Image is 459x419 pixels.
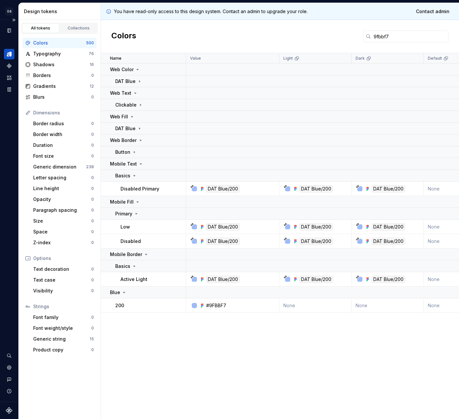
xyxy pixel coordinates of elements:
[372,276,405,283] div: DAT Blue/200
[90,336,94,342] div: 15
[120,224,130,230] p: Low
[31,286,97,296] a: Visibility0
[4,84,14,95] a: Storybook stories
[4,362,14,373] div: Settings
[91,132,94,137] div: 0
[279,298,352,313] td: None
[356,56,365,61] p: Dark
[206,238,240,245] div: DAT Blue/200
[33,110,94,116] div: Dimensions
[1,4,17,18] button: DS
[91,94,94,100] div: 0
[299,185,333,192] div: DAT Blue/200
[206,223,240,230] div: DAT Blue/200
[86,164,94,170] div: 238
[33,61,90,68] div: Shadows
[31,216,97,226] a: Size0
[5,8,13,15] div: DS
[23,49,97,59] a: Typography76
[110,161,137,167] p: Mobile Text
[110,113,128,120] p: Web Fill
[110,90,131,96] p: Web Text
[352,298,424,313] td: None
[31,323,97,333] a: Font weight/style0
[33,314,91,321] div: Font family
[4,61,14,71] a: Components
[33,303,94,310] div: Strings
[33,83,90,90] div: Gradients
[24,8,98,15] div: Design tokens
[120,276,147,283] p: Active Light
[115,102,137,108] p: Clickable
[412,6,454,17] a: Contact admin
[31,205,97,215] a: Paragraph spacing0
[6,407,12,414] svg: Supernova Logo
[33,131,91,138] div: Border width
[33,174,91,181] div: Letter spacing
[33,255,94,262] div: Options
[4,374,14,385] button: Contact support
[115,263,130,269] p: Basics
[33,207,91,213] div: Paragraph spacing
[4,49,14,59] a: Design tokens
[111,30,136,42] h2: Colors
[31,334,97,344] a: Generic string15
[91,143,94,148] div: 0
[4,25,14,36] div: Documentation
[91,267,94,272] div: 0
[62,26,95,31] div: Collections
[4,350,14,361] div: Search ⌘K
[33,50,89,57] div: Typography
[4,72,14,83] a: Assets
[33,153,91,159] div: Font size
[33,40,86,46] div: Colors
[33,347,91,353] div: Product copy
[91,347,94,352] div: 0
[31,227,97,237] a: Space0
[31,194,97,205] a: Opacity0
[115,210,132,217] p: Primary
[428,56,442,61] p: Default
[91,240,94,245] div: 0
[110,251,142,258] p: Mobile Border
[31,345,97,355] a: Product copy0
[31,172,97,183] a: Letter spacing0
[114,8,308,15] p: You have read-only access to this design system. Contact an admin to upgrade your role.
[31,162,97,172] a: Generic dimension238
[31,312,97,323] a: Font family0
[33,164,86,170] div: Generic dimension
[33,185,91,192] div: Line height
[33,142,91,149] div: Duration
[206,185,240,192] div: DAT Blue/200
[190,56,201,61] p: Value
[372,238,405,245] div: DAT Blue/200
[31,118,97,129] a: Border radius0
[89,51,94,56] div: 76
[90,84,94,89] div: 12
[23,81,97,91] a: Gradients12
[23,59,97,70] a: Shadows16
[120,186,159,192] p: Disabled Primary
[33,288,91,294] div: Visibility
[91,121,94,126] div: 0
[91,175,94,180] div: 0
[91,73,94,78] div: 0
[91,315,94,320] div: 0
[31,129,97,140] a: Border width0
[115,302,124,309] p: 200
[33,229,91,235] div: Space
[283,56,293,61] p: Light
[33,196,91,203] div: Opacity
[371,30,448,42] input: Search in tokens...
[31,264,97,274] a: Text decoration0
[91,208,94,213] div: 0
[299,276,333,283] div: DAT Blue/200
[33,72,91,79] div: Borders
[86,40,94,46] div: 500
[299,238,333,245] div: DAT Blue/200
[24,26,57,31] div: All tokens
[33,218,91,224] div: Size
[110,289,120,296] p: Blue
